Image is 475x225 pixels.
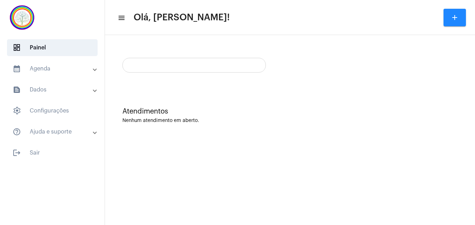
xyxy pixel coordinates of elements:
[122,118,458,123] div: Nenhum atendimento em aberto.
[7,144,98,161] span: Sair
[13,64,21,73] mat-icon: sidenav icon
[13,64,93,73] mat-panel-title: Agenda
[7,39,98,56] span: Painel
[4,81,105,98] mat-expansion-panel-header: sidenav iconDados
[13,107,21,115] span: sidenav icon
[451,13,459,22] mat-icon: add
[13,86,93,94] mat-panel-title: Dados
[122,108,458,115] div: Atendimentos
[13,128,21,136] mat-icon: sidenav icon
[13,43,21,52] span: sidenav icon
[6,4,38,32] img: c337f8d0-2252-6d55-8527-ab50248c0d14.png
[7,102,98,119] span: Configurações
[13,128,93,136] mat-panel-title: Ajuda e suporte
[4,123,105,140] mat-expansion-panel-header: sidenav iconAjuda e suporte
[118,14,125,22] mat-icon: sidenav icon
[4,60,105,77] mat-expansion-panel-header: sidenav iconAgenda
[13,149,21,157] mat-icon: sidenav icon
[13,86,21,94] mat-icon: sidenav icon
[134,12,230,23] span: Olá, [PERSON_NAME]!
